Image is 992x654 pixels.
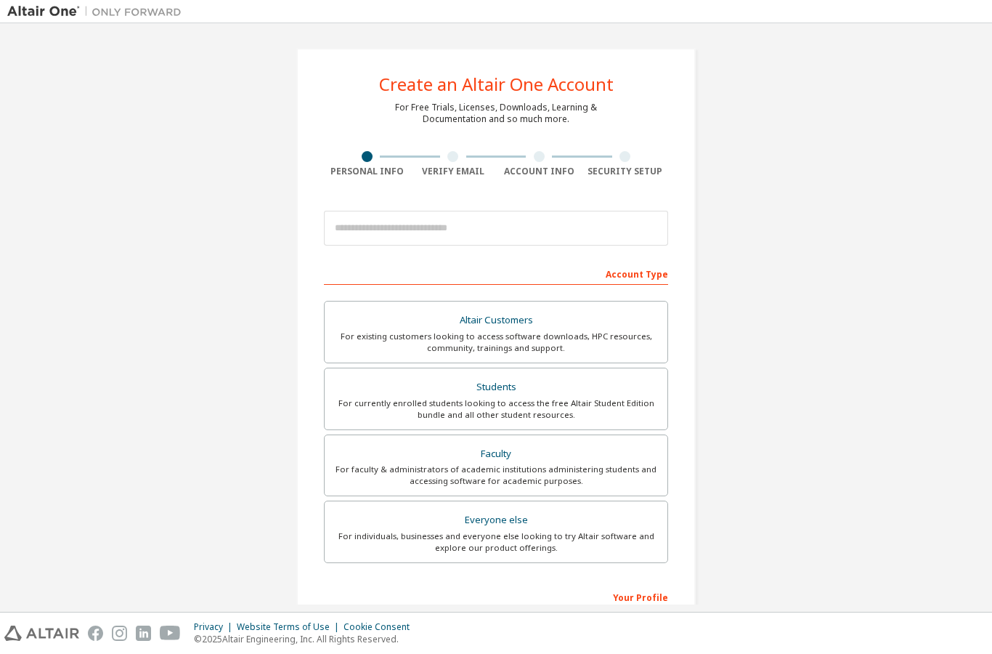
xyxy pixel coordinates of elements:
div: Account Info [496,166,582,177]
p: © 2025 Altair Engineering, Inc. All Rights Reserved. [194,633,418,645]
div: Security Setup [582,166,669,177]
div: Create an Altair One Account [379,76,614,93]
img: facebook.svg [88,626,103,641]
img: Altair One [7,4,189,19]
div: For faculty & administrators of academic institutions administering students and accessing softwa... [333,464,659,487]
div: For existing customers looking to access software downloads, HPC resources, community, trainings ... [333,331,659,354]
div: Your Profile [324,585,668,608]
div: Altair Customers [333,310,659,331]
img: linkedin.svg [136,626,151,641]
div: Privacy [194,621,237,633]
div: For individuals, businesses and everyone else looking to try Altair software and explore our prod... [333,530,659,554]
img: youtube.svg [160,626,181,641]
div: Cookie Consent [343,621,418,633]
div: Website Terms of Use [237,621,343,633]
div: Account Type [324,262,668,285]
div: Everyone else [333,510,659,530]
div: Verify Email [410,166,497,177]
div: Faculty [333,444,659,464]
img: altair_logo.svg [4,626,79,641]
div: Personal Info [324,166,410,177]
div: Students [333,377,659,397]
img: instagram.svg [112,626,127,641]
div: For currently enrolled students looking to access the free Altair Student Edition bundle and all ... [333,397,659,421]
div: For Free Trials, Licenses, Downloads, Learning & Documentation and so much more. [395,102,597,125]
